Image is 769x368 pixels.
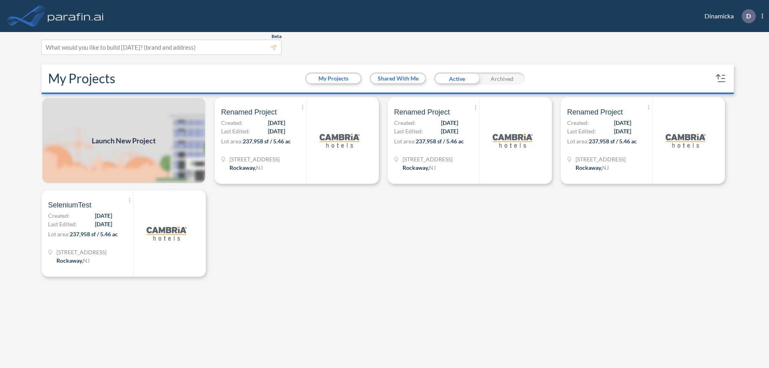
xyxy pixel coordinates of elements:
span: Renamed Project [567,107,623,117]
img: add [42,97,206,184]
div: Rockaway, NJ [229,163,263,172]
span: Rockaway , [403,164,429,171]
span: 237,958 sf / 5.46 ac [416,138,464,145]
button: Shared With Me [371,74,425,83]
div: Dinamicka [693,9,763,23]
span: 237,958 sf / 5.46 ac [589,138,637,145]
span: [DATE] [441,119,458,127]
img: logo [320,121,360,161]
span: NJ [429,164,436,171]
img: logo [46,8,105,24]
span: Launch New Project [92,135,156,146]
span: Renamed Project [394,107,450,117]
span: 321 Mt Hope Ave [403,155,453,163]
span: Lot area: [221,138,243,145]
span: Last Edited: [394,127,423,135]
span: 237,958 sf / 5.46 ac [70,231,118,237]
span: Lot area: [48,231,70,237]
a: Launch New Project [42,97,206,184]
div: Rockaway, NJ [576,163,609,172]
span: Last Edited: [48,220,77,228]
span: NJ [256,164,263,171]
button: sort [715,72,727,85]
span: Rockaway , [56,257,83,264]
button: My Projects [306,74,360,83]
span: Rockaway , [229,164,256,171]
span: Rockaway , [576,164,602,171]
div: Archived [479,72,525,84]
span: Created: [48,211,70,220]
div: Rockaway, NJ [56,256,90,265]
span: Last Edited: [567,127,596,135]
span: 321 Mt Hope Ave [229,155,280,163]
span: 321 Mt Hope Ave [576,155,626,163]
span: Created: [221,119,243,127]
div: Active [434,72,479,84]
p: D [746,12,751,20]
span: NJ [83,257,90,264]
span: [DATE] [95,220,112,228]
span: [DATE] [614,127,631,135]
span: [DATE] [441,127,458,135]
span: Renamed Project [221,107,277,117]
h2: My Projects [48,71,115,86]
img: logo [666,121,706,161]
span: Created: [567,119,589,127]
span: NJ [602,164,609,171]
img: logo [493,121,533,161]
span: [DATE] [268,127,285,135]
img: logo [147,213,187,253]
span: [DATE] [268,119,285,127]
span: [DATE] [614,119,631,127]
div: Rockaway, NJ [403,163,436,172]
span: Beta [272,33,282,40]
span: [DATE] [95,211,112,220]
span: Lot area: [394,138,416,145]
span: Lot area: [567,138,589,145]
span: Last Edited: [221,127,250,135]
span: 321 Mt Hope Ave [56,248,107,256]
span: 237,958 sf / 5.46 ac [243,138,291,145]
span: SeleniumTest [48,200,91,210]
span: Created: [394,119,416,127]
